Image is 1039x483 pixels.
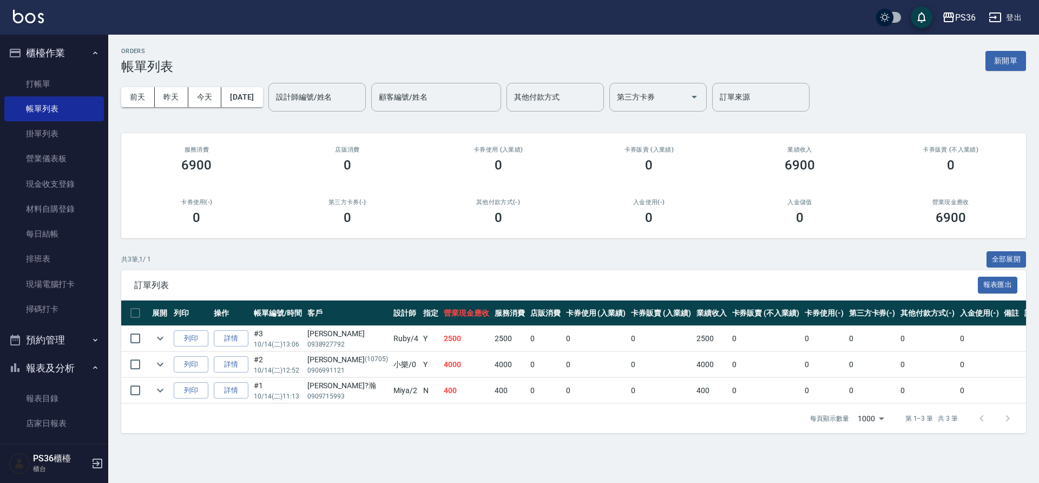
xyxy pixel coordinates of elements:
[645,158,653,173] h3: 0
[978,277,1018,293] button: 報表匯出
[4,172,104,197] a: 現金收支登錄
[188,87,222,107] button: 今天
[729,378,802,403] td: 0
[984,8,1026,28] button: 登出
[4,246,104,271] a: 排班表
[492,378,528,403] td: 400
[846,378,898,403] td: 0
[391,378,421,403] td: Miya /2
[285,146,410,153] h2: 店販消費
[957,301,1002,326] th: 入金使用(-)
[441,378,492,403] td: 400
[254,365,302,375] p: 10/14 (二) 12:52
[628,326,694,351] td: 0
[254,391,302,401] p: 10/14 (二) 11:13
[33,464,88,474] p: 櫃台
[391,352,421,377] td: 小樂 /0
[251,301,305,326] th: 帳單編號/時間
[211,301,251,326] th: 操作
[181,158,212,173] h3: 6900
[694,326,729,351] td: 2500
[307,340,388,349] p: 0938927792
[134,280,978,291] span: 訂單列表
[221,87,262,107] button: [DATE]
[492,326,528,351] td: 2500
[802,352,846,377] td: 0
[1001,301,1022,326] th: 備註
[528,352,563,377] td: 0
[307,391,388,401] p: 0909715993
[441,326,492,351] td: 2500
[738,146,863,153] h2: 業績收入
[985,55,1026,66] a: 新開單
[121,254,151,264] p: 共 3 筆, 1 / 1
[420,352,441,377] td: Y
[694,352,729,377] td: 4000
[587,146,712,153] h2: 卡券販賣 (入業績)
[729,301,802,326] th: 卡券販賣 (不入業績)
[563,352,629,377] td: 0
[938,6,980,29] button: PS36
[214,356,248,373] a: 詳情
[155,87,188,107] button: 昨天
[957,326,1002,351] td: 0
[193,210,200,225] h3: 0
[796,210,804,225] h3: 0
[436,146,561,153] h2: 卡券使用 (入業績)
[802,301,846,326] th: 卡券使用(-)
[285,199,410,206] h2: 第三方卡券(-)
[251,352,305,377] td: #2
[957,352,1002,377] td: 0
[420,301,441,326] th: 指定
[214,330,248,347] a: 詳情
[174,356,208,373] button: 列印
[307,354,388,365] div: [PERSON_NAME]
[441,352,492,377] td: 4000
[4,146,104,171] a: 營業儀表板
[587,199,712,206] h2: 入金使用(-)
[563,326,629,351] td: 0
[305,301,391,326] th: 客戶
[4,96,104,121] a: 帳單列表
[802,378,846,403] td: 0
[898,352,957,377] td: 0
[134,146,259,153] h3: 服務消費
[344,158,351,173] h3: 0
[254,340,302,349] p: 10/14 (二) 13:06
[441,301,492,326] th: 營業現金應收
[365,354,388,365] p: (10705)
[33,453,88,464] h5: PS36櫃檯
[898,326,957,351] td: 0
[171,301,211,326] th: 列印
[4,39,104,67] button: 櫃檯作業
[4,197,104,221] a: 材料自購登錄
[4,121,104,146] a: 掛單列表
[251,326,305,351] td: #3
[4,326,104,354] button: 預約管理
[738,199,863,206] h2: 入金儲值
[4,386,104,411] a: 報表目錄
[905,414,958,423] p: 第 1–3 筆 共 3 筆
[9,453,30,474] img: Person
[344,210,351,225] h3: 0
[957,378,1002,403] td: 0
[251,378,305,403] td: #1
[911,6,932,28] button: save
[528,301,563,326] th: 店販消費
[694,378,729,403] td: 400
[955,11,976,24] div: PS36
[4,354,104,382] button: 報表及分析
[729,326,802,351] td: 0
[307,380,388,391] div: [PERSON_NAME]?瀚
[846,326,898,351] td: 0
[307,365,388,375] p: 0906991121
[987,251,1027,268] button: 全部展開
[563,378,629,403] td: 0
[391,326,421,351] td: Ruby /4
[846,352,898,377] td: 0
[436,199,561,206] h2: 其他付款方式(-)
[853,404,888,433] div: 1000
[152,356,168,373] button: expand row
[420,326,441,351] td: Y
[492,352,528,377] td: 4000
